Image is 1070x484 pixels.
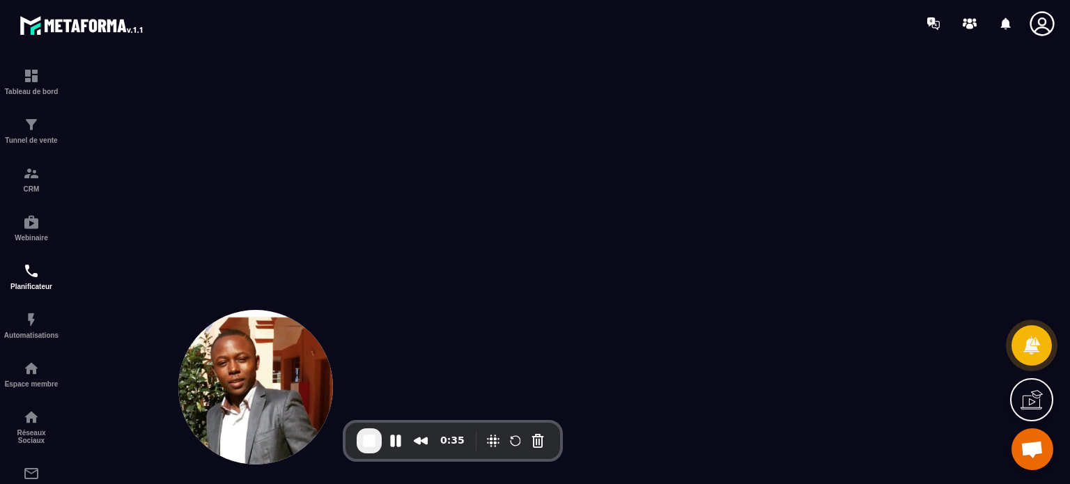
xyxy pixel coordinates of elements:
p: Automatisations [3,331,59,339]
p: Tunnel de vente [3,136,59,144]
a: Ouvrir le chat [1011,428,1053,470]
p: Planificateur [3,283,59,290]
a: formationformationCRM [3,155,59,203]
a: formationformationTableau de bord [3,57,59,106]
img: social-network [23,409,40,426]
p: CRM [3,185,59,193]
img: automations [23,214,40,231]
a: automationsautomationsWebinaire [3,203,59,252]
a: automationsautomationsEspace membre [3,350,59,398]
img: formation [23,116,40,133]
p: Réseaux Sociaux [3,429,59,444]
a: social-networksocial-networkRéseaux Sociaux [3,398,59,455]
a: schedulerschedulerPlanificateur [3,252,59,301]
img: formation [23,165,40,182]
p: Webinaire [3,234,59,242]
img: formation [23,68,40,84]
p: Tableau de bord [3,88,59,95]
img: automations [23,311,40,328]
a: automationsautomationsAutomatisations [3,301,59,350]
p: Espace membre [3,380,59,388]
img: logo [20,13,145,38]
a: formationformationTunnel de vente [3,106,59,155]
img: email [23,465,40,482]
img: automations [23,360,40,377]
img: scheduler [23,263,40,279]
